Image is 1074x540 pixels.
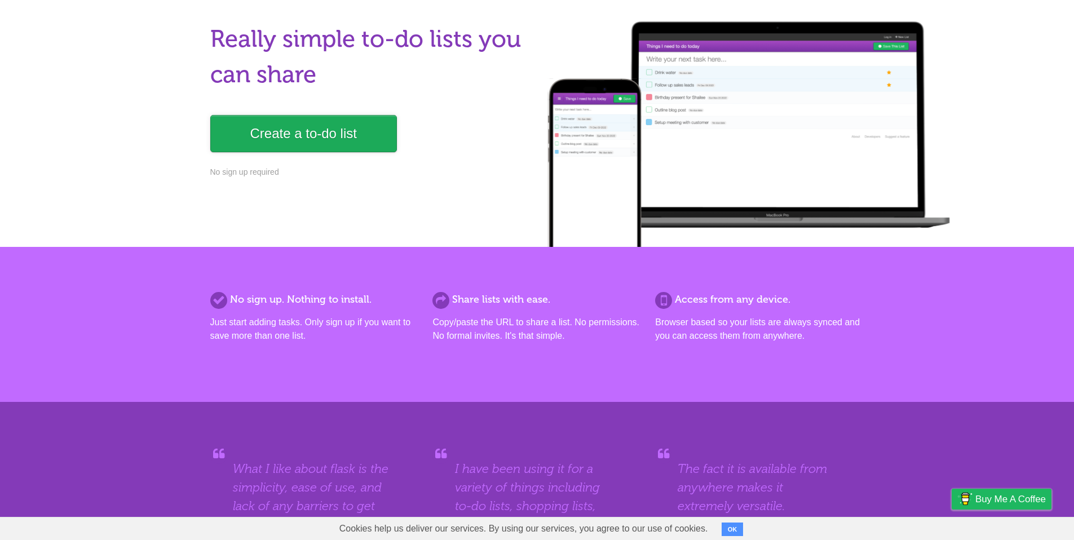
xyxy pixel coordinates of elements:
button: OK [722,523,744,536]
a: Create a to-do list [210,115,397,152]
p: Browser based so your lists are always synced and you can access them from anywhere. [655,316,864,343]
h2: Access from any device. [655,292,864,307]
blockquote: The fact it is available from anywhere makes it extremely versatile. [678,459,841,515]
h2: No sign up. Nothing to install. [210,292,419,307]
h2: Share lists with ease. [432,292,641,307]
blockquote: What I like about flask is the simplicity, ease of use, and lack of any barriers to get started. [233,459,396,534]
p: Just start adding tasks. Only sign up if you want to save more than one list. [210,316,419,343]
h1: Really simple to-do lists you can share [210,21,531,92]
p: Copy/paste the URL to share a list. No permissions. No formal invites. It's that simple. [432,316,641,343]
span: Buy me a coffee [975,489,1046,509]
img: Buy me a coffee [957,489,973,508]
a: Buy me a coffee [952,489,1051,510]
p: No sign up required [210,166,531,178]
span: Cookies help us deliver our services. By using our services, you agree to our use of cookies. [328,517,719,540]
